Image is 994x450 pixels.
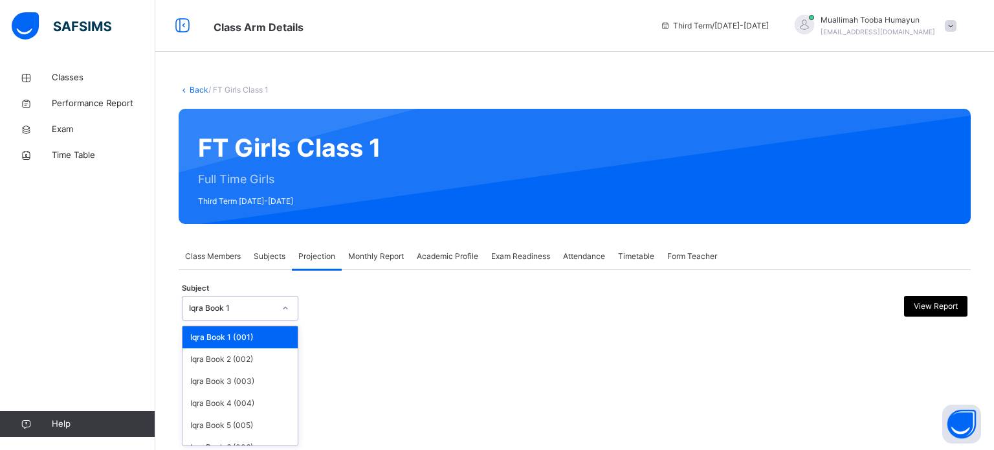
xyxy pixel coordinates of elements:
div: Iqra Book 5 (005) [182,414,298,436]
img: safsims [12,12,111,39]
div: Iqra Book 3 (003) [182,370,298,392]
span: Exam Readiness [491,251,550,262]
span: Performance Report [52,97,155,110]
span: View Report [914,300,958,312]
span: Timetable [618,251,654,262]
span: Subject [182,283,209,294]
span: Academic Profile [417,251,478,262]
div: Iqra Book 4 (004) [182,392,298,414]
div: Iqra Book 1 (001) [182,326,298,348]
span: Subjects [254,251,285,262]
span: Form Teacher [667,251,717,262]
span: session/term information [660,20,769,32]
span: / FT Girls Class 1 [208,85,269,95]
span: Class Members [185,251,241,262]
span: Time Table [52,149,155,162]
a: Back [190,85,208,95]
div: Iqra Book 2 (002) [182,348,298,370]
span: Muallimah Tooba Humayun [821,14,935,26]
span: Exam [52,123,155,136]
span: Attendance [563,251,605,262]
button: Open asap [942,405,981,444]
span: Monthly Report [348,251,404,262]
span: Projection [298,251,335,262]
span: Classes [52,71,155,84]
span: Class Arm Details [214,21,304,34]
div: Iqra Book 1 [189,302,274,314]
span: Help [52,418,155,431]
span: [EMAIL_ADDRESS][DOMAIN_NAME] [821,28,935,36]
div: Muallimah ToobaHumayun [782,14,963,38]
